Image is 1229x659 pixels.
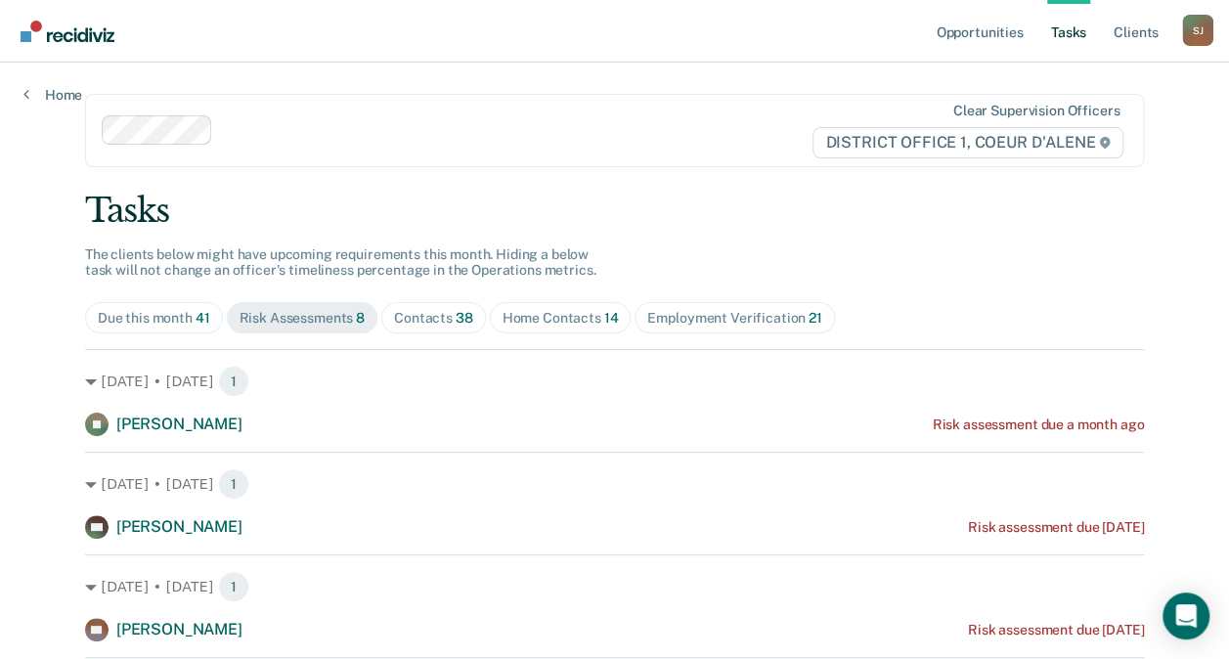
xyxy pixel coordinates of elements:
[85,366,1144,397] div: [DATE] • [DATE] 1
[968,622,1144,638] div: Risk assessment due [DATE]
[932,417,1144,433] div: Risk assessment due a month ago
[23,86,82,104] a: Home
[98,310,210,327] div: Due this month
[394,310,473,327] div: Contacts
[196,310,210,326] span: 41
[1182,15,1213,46] div: S J
[356,310,365,326] span: 8
[953,103,1119,119] div: Clear supervision officers
[809,310,822,326] span: 21
[85,246,596,279] span: The clients below might have upcoming requirements this month. Hiding a below task will not chang...
[503,310,619,327] div: Home Contacts
[240,310,366,327] div: Risk Assessments
[85,191,1144,231] div: Tasks
[85,571,1144,602] div: [DATE] • [DATE] 1
[218,571,249,602] span: 1
[647,310,821,327] div: Employment Verification
[218,366,249,397] span: 1
[1163,593,1209,639] div: Open Intercom Messenger
[116,620,242,638] span: [PERSON_NAME]
[116,415,242,433] span: [PERSON_NAME]
[968,519,1144,536] div: Risk assessment due [DATE]
[456,310,473,326] span: 38
[21,21,114,42] img: Recidiviz
[604,310,619,326] span: 14
[1182,15,1213,46] button: Profile dropdown button
[116,517,242,536] span: [PERSON_NAME]
[85,468,1144,500] div: [DATE] • [DATE] 1
[812,127,1123,158] span: DISTRICT OFFICE 1, COEUR D'ALENE
[218,468,249,500] span: 1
